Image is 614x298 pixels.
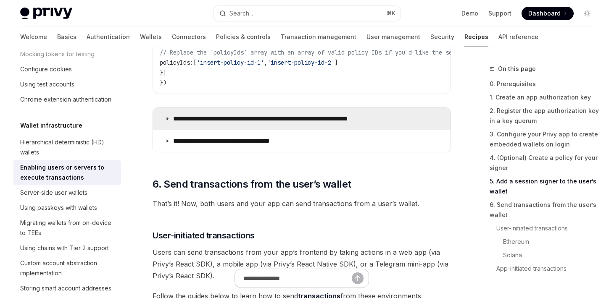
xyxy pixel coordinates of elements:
div: Using chains with Tier 2 support [20,243,109,253]
a: 6. Send transactions from the user’s wallet [490,198,601,222]
a: Custom account abstraction implementation [13,256,121,281]
div: Using passkeys with wallets [20,203,97,213]
span: }] [160,69,166,76]
a: 5. Add a session signer to the user’s wallet [490,175,601,198]
a: 1. Create an app authorization key [490,91,601,104]
a: Using chains with Tier 2 support [13,240,121,256]
a: Demo [461,9,478,18]
h5: Wallet infrastructure [20,120,82,131]
span: ⌘ K [387,10,395,17]
div: Server-side user wallets [20,188,87,198]
a: Configure cookies [13,62,121,77]
a: Using test accounts [13,77,121,92]
div: Enabling users or servers to execute transactions [20,162,116,183]
a: Chrome extension authentication [13,92,121,107]
a: Ethereum [490,235,601,248]
a: Policies & controls [216,27,271,47]
div: Chrome extension authentication [20,94,111,105]
a: Hierarchical deterministic (HD) wallets [13,135,121,160]
a: Transaction management [281,27,356,47]
span: [ [193,59,197,66]
div: Configure cookies [20,64,72,74]
a: Authentication [87,27,130,47]
input: Ask a question... [243,269,352,288]
div: Search... [229,8,253,18]
a: Solana [490,248,601,262]
span: 6. Send transactions from the user’s wallet [153,178,351,191]
div: Custom account abstraction implementation [20,258,116,278]
a: 4. (Optional) Create a policy for your signer [490,151,601,175]
a: API reference [498,27,538,47]
a: 2. Register the app authorization key in a key quorum [490,104,601,128]
a: Basics [57,27,76,47]
span: Dashboard [528,9,561,18]
a: Storing smart account addresses [13,281,121,296]
a: Migrating wallets from on-device to TEEs [13,215,121,240]
span: 'insert-policy-id-1' [197,59,264,66]
a: Wallets [140,27,162,47]
img: light logo [20,8,72,19]
a: Enabling users or servers to execute transactions [13,160,121,185]
button: Open search [213,6,400,21]
div: Hierarchical deterministic (HD) wallets [20,137,116,157]
a: Security [430,27,454,47]
button: Toggle dark mode [580,7,594,20]
a: Dashboard [522,7,574,20]
a: Recipes [464,27,488,47]
span: On this page [498,64,536,74]
span: Users can send transactions from your app’s frontend by taking actions in a web app (via Privy’s ... [153,246,451,282]
a: 0. Prerequisites [490,77,601,91]
a: 3. Configure your Privy app to create embedded wallets on login [490,128,601,151]
span: User-initiated transactions [153,230,255,241]
span: 'insert-policy-id-2' [267,59,335,66]
a: Using passkeys with wallets [13,200,121,215]
button: Send message [352,272,364,284]
div: Migrating wallets from on-device to TEEs [20,218,116,238]
div: Storing smart account addresses [20,283,111,293]
div: Using test accounts [20,79,74,89]
span: That’s it! Now, both users and your app can send transactions from a user’s wallet. [153,198,451,209]
a: Welcome [20,27,47,47]
a: Support [488,9,511,18]
span: policyIds: [160,59,193,66]
a: Connectors [172,27,206,47]
a: User-initiated transactions [490,222,601,235]
a: User management [366,27,420,47]
span: , [264,59,267,66]
a: Server-side user wallets [13,185,121,200]
a: App-initiated transactions [490,262,601,275]
span: }) [160,79,166,86]
span: ] [335,59,338,66]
